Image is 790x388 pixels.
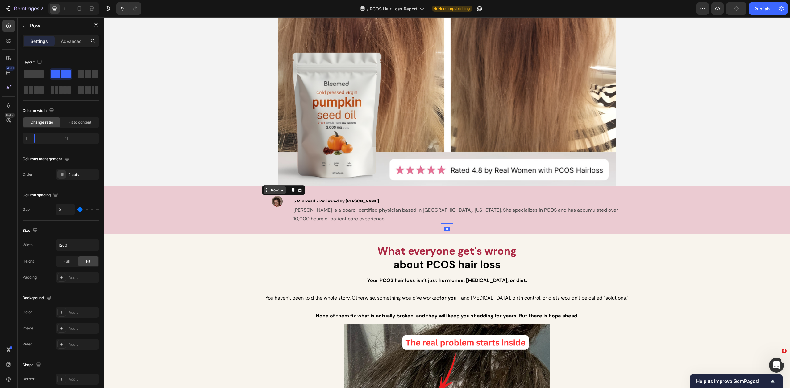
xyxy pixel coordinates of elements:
[23,259,34,264] div: Height
[696,378,776,385] button: Show survey - Help us improve GemPages!
[69,275,98,280] div: Add...
[40,134,98,143] div: 11
[24,134,29,143] div: 1
[23,207,30,212] div: Gap
[30,22,82,29] p: Row
[23,361,42,369] div: Shape
[438,6,470,11] span: Need republishing
[23,172,33,177] div: Order
[23,376,35,382] div: Border
[749,2,775,15] button: Publish
[69,120,91,125] span: Fit to content
[69,326,98,331] div: Add...
[56,204,75,215] input: Auto
[189,179,528,206] p: [PERSON_NAME] is a board-certified physician based in [GEOGRAPHIC_DATA], [US_STATE]. She speciali...
[370,6,417,12] span: PCOS Hair Loss Report
[23,275,37,280] div: Padding
[23,309,32,315] div: Color
[69,342,98,347] div: Add...
[696,378,769,384] span: Help us improve GemPages!
[23,58,43,67] div: Layout
[61,38,82,44] p: Advanced
[31,120,53,125] span: Change ratio
[69,377,98,382] div: Add...
[289,240,397,254] strong: about PCOS hair loss
[754,6,770,12] div: Publish
[263,260,423,266] strong: Your PCOS hair loss isn’t just hormones, [MEDICAL_DATA], or diet.
[769,358,784,373] iframe: Intercom live chat
[23,294,52,302] div: Background
[69,172,98,178] div: 2 cols
[40,5,43,12] p: 7
[31,38,48,44] p: Settings
[5,113,15,118] div: Beta
[23,325,33,331] div: Image
[6,66,15,71] div: 450
[166,170,176,176] div: Row
[23,341,32,347] div: Video
[23,107,55,115] div: Column width
[56,239,99,251] input: Auto
[212,295,474,302] strong: None of them fix what is actually broken, and they will keep you shedding for years. But there is...
[69,310,98,315] div: Add...
[161,277,525,284] span: You haven’t been told the whole story. Otherwise, something would’ve worked —and [MEDICAL_DATA], ...
[273,227,413,241] strong: What everyone get's wrong
[23,191,59,199] div: Column spacing
[335,277,353,284] strong: for you
[23,242,33,248] div: Width
[168,179,179,190] img: gempages_583244777114305176-f7141d70-961c-4db1-b230-b911d0001b54.jpg
[64,259,70,264] span: Full
[116,2,141,15] div: Undo/Redo
[189,181,275,186] strong: 5 Min Read - Reviewed By [PERSON_NAME]
[104,17,790,388] iframe: Design area
[367,6,368,12] span: /
[23,227,39,235] div: Size
[782,349,787,353] span: 4
[86,259,90,264] span: Fit
[23,155,71,163] div: Columns management
[2,2,46,15] button: 7
[340,209,346,214] div: 0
